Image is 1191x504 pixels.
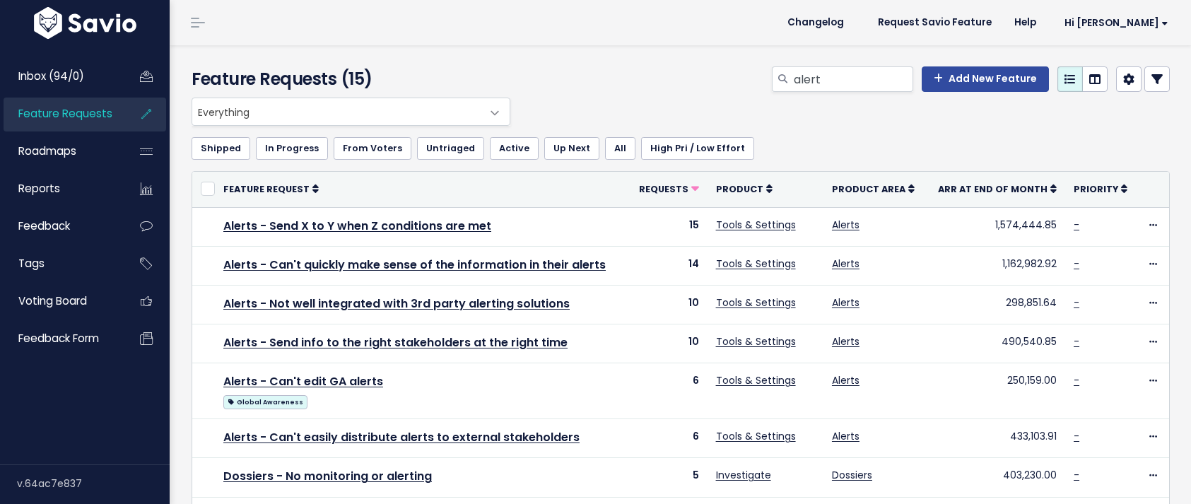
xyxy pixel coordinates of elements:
[832,373,859,387] a: Alerts
[628,419,708,458] td: 6
[832,334,859,348] a: Alerts
[223,429,580,445] a: Alerts - Can't easily distribute alerts to external stakeholders
[832,257,859,271] a: Alerts
[223,295,570,312] a: Alerts - Not well integrated with 3rd party alerting solutions
[716,373,796,387] a: Tools & Settings
[926,324,1065,363] td: 490,540.85
[832,183,905,195] span: Product Area
[926,419,1065,458] td: 433,103.91
[223,257,606,273] a: Alerts - Can't quickly make sense of the information in their alerts
[628,324,708,363] td: 10
[4,322,117,355] a: Feedback form
[1074,373,1079,387] a: -
[1074,429,1079,443] a: -
[256,137,328,160] a: In Progress
[1074,334,1079,348] a: -
[716,183,763,195] span: Product
[787,18,844,28] span: Changelog
[417,137,484,160] a: Untriaged
[926,246,1065,285] td: 1,162,982.92
[641,137,754,160] a: High Pri / Low Effort
[18,69,84,83] span: Inbox (94/0)
[18,218,70,233] span: Feedback
[4,172,117,205] a: Reports
[716,334,796,348] a: Tools & Settings
[832,429,859,443] a: Alerts
[628,285,708,324] td: 10
[867,12,1003,33] a: Request Savio Feature
[18,181,60,196] span: Reports
[30,7,140,39] img: logo-white.9d6f32f41409.svg
[223,218,491,234] a: Alerts - Send X to Y when Z conditions are met
[628,363,708,419] td: 6
[223,395,307,409] span: Global Awareness
[1074,182,1127,196] a: Priority
[926,458,1065,497] td: 403,230.00
[716,257,796,271] a: Tools & Settings
[18,331,99,346] span: Feedback form
[223,182,319,196] a: Feature Request
[716,468,771,482] a: Investigate
[1074,218,1079,232] a: -
[938,182,1057,196] a: ARR at End of Month
[223,183,310,195] span: Feature Request
[18,256,45,271] span: Tags
[223,334,568,351] a: Alerts - Send info to the right stakeholders at the right time
[192,98,481,125] span: Everything
[1074,295,1079,310] a: -
[4,135,117,168] a: Roadmaps
[192,66,504,92] h4: Feature Requests (15)
[832,468,872,482] a: Dossiers
[4,285,117,317] a: Voting Board
[1074,257,1079,271] a: -
[18,143,76,158] span: Roadmaps
[1074,183,1118,195] span: Priority
[192,98,510,126] span: Everything
[1074,468,1079,482] a: -
[639,182,699,196] a: Requests
[4,247,117,280] a: Tags
[1064,18,1168,28] span: Hi [PERSON_NAME]
[926,207,1065,246] td: 1,574,444.85
[716,429,796,443] a: Tools & Settings
[334,137,411,160] a: From Voters
[192,137,250,160] a: Shipped
[792,66,913,92] input: Search features...
[832,295,859,310] a: Alerts
[490,137,539,160] a: Active
[4,60,117,93] a: Inbox (94/0)
[639,183,688,195] span: Requests
[223,468,432,484] a: Dossiers - No monitoring or alerting
[716,218,796,232] a: Tools & Settings
[223,373,383,389] a: Alerts - Can't edit GA alerts
[17,465,170,502] div: v.64ac7e837
[605,137,635,160] a: All
[716,182,773,196] a: Product
[938,183,1048,195] span: ARR at End of Month
[926,363,1065,419] td: 250,159.00
[1003,12,1048,33] a: Help
[716,295,796,310] a: Tools & Settings
[628,458,708,497] td: 5
[922,66,1049,92] a: Add New Feature
[4,210,117,242] a: Feedback
[18,106,112,121] span: Feature Requests
[223,392,307,410] a: Global Awareness
[832,182,915,196] a: Product Area
[544,137,599,160] a: Up Next
[192,137,1170,160] ul: Filter feature requests
[832,218,859,232] a: Alerts
[18,293,87,308] span: Voting Board
[628,207,708,246] td: 15
[1048,12,1180,34] a: Hi [PERSON_NAME]
[628,246,708,285] td: 14
[4,98,117,130] a: Feature Requests
[926,285,1065,324] td: 298,851.64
